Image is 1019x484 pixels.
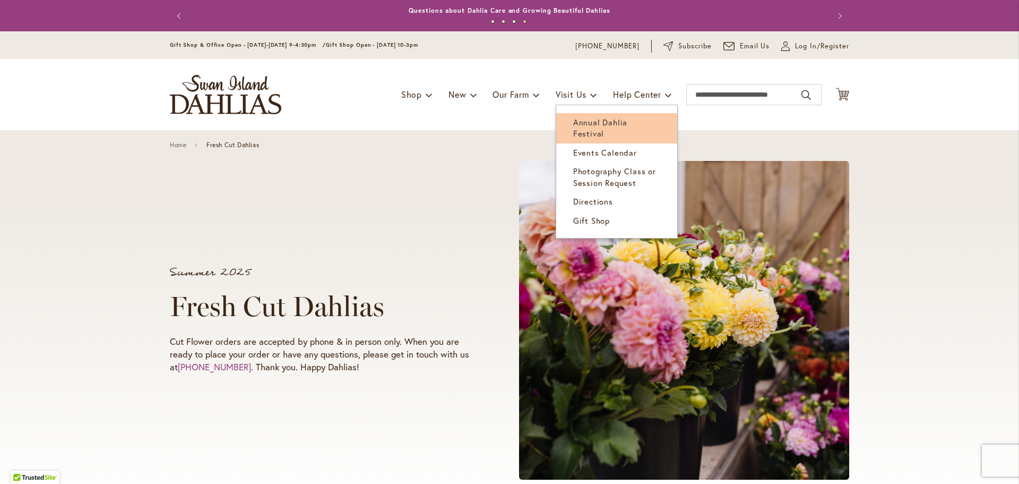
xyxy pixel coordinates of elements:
span: Gift Shop Open - [DATE] 10-3pm [326,41,418,48]
span: Gift Shop [573,215,610,226]
button: 2 of 4 [502,20,505,23]
a: Log In/Register [781,41,849,52]
a: Questions about Dahlia Care and Growing Beautiful Dahlias [409,6,610,14]
p: Cut Flower orders are accepted by phone & in person only. When you are ready to place your order ... [170,335,479,373]
span: Our Farm [493,89,529,100]
span: Directions [573,196,613,207]
span: Email Us [740,41,770,52]
span: Help Center [613,89,661,100]
a: store logo [170,75,281,114]
span: Annual Dahlia Festival [573,117,627,139]
span: Gift Shop & Office Open - [DATE]-[DATE] 9-4:30pm / [170,41,326,48]
a: Email Us [723,41,770,52]
span: New [448,89,466,100]
span: Log In/Register [795,41,849,52]
button: 4 of 4 [523,20,526,23]
a: [PHONE_NUMBER] [575,41,640,52]
button: 3 of 4 [512,20,516,23]
a: Subscribe [663,41,712,52]
h1: Fresh Cut Dahlias [170,291,479,322]
p: Summer 2025 [170,267,479,278]
span: Photography Class or Session Request [573,166,656,188]
button: 1 of 4 [491,20,495,23]
button: Previous [170,5,191,27]
a: [PHONE_NUMBER] [178,361,251,373]
span: Shop [401,89,422,100]
a: Home [170,141,186,149]
span: Events Calendar [573,147,637,158]
span: Visit Us [556,89,586,100]
span: Subscribe [678,41,712,52]
span: Fresh Cut Dahlias [206,141,259,149]
button: Next [828,5,849,27]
